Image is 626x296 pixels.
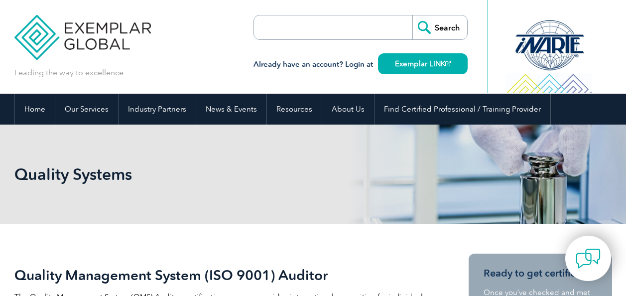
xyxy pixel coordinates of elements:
[55,94,118,125] a: Our Services
[322,94,374,125] a: About Us
[14,164,397,184] h1: Quality Systems
[484,267,597,280] h3: Ready to get certified?
[119,94,196,125] a: Industry Partners
[14,267,433,283] h2: Quality Management System (ISO 9001) Auditor
[14,67,124,78] p: Leading the way to excellence
[196,94,266,125] a: News & Events
[576,246,601,271] img: contact-chat.png
[15,94,55,125] a: Home
[412,15,467,39] input: Search
[253,58,468,71] h3: Already have an account? Login at
[445,61,451,66] img: open_square.png
[375,94,550,125] a: Find Certified Professional / Training Provider
[267,94,322,125] a: Resources
[378,53,468,74] a: Exemplar LINK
